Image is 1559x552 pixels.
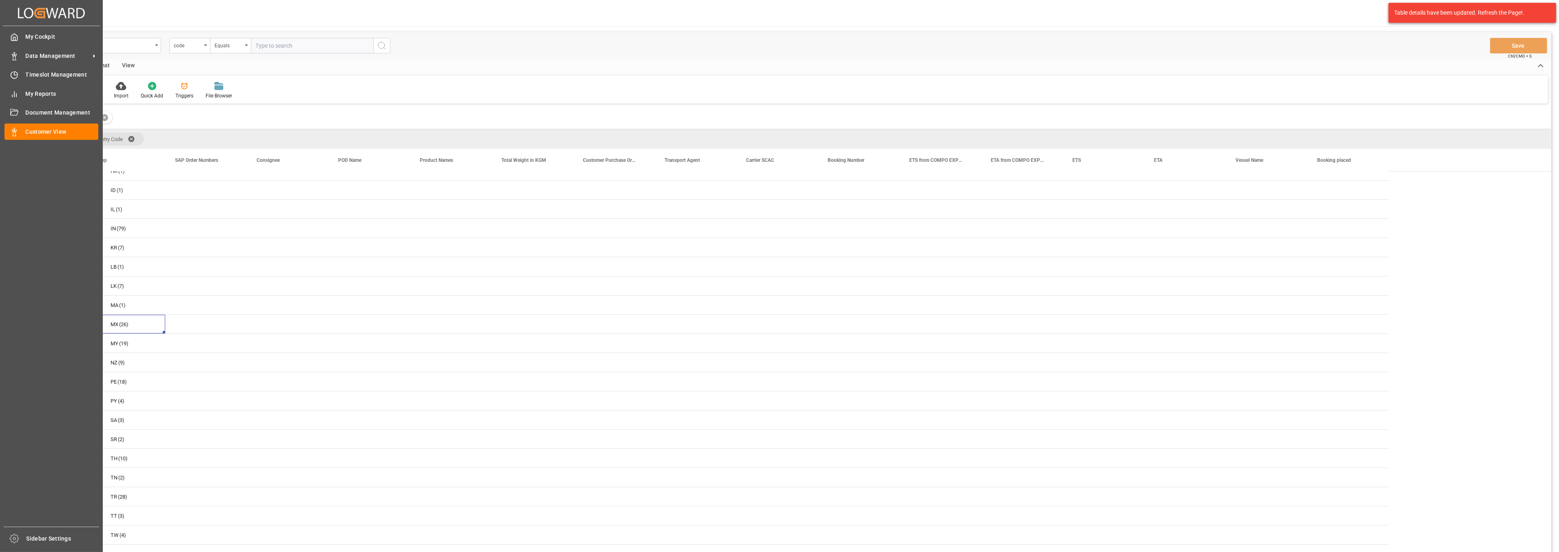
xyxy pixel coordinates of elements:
[118,392,124,411] span: (4)
[26,90,99,98] span: My Reports
[111,411,117,430] div: SA
[117,258,124,276] span: (1)
[4,124,98,139] a: Customer View
[119,334,128,353] span: (19)
[84,526,1389,545] div: Press SPACE to select this row.
[117,181,123,200] span: (1)
[141,92,163,99] div: Quick Add
[174,40,202,49] div: code
[111,373,117,391] div: PE
[257,157,280,163] span: Consignee
[111,507,117,526] div: TT
[909,157,964,163] span: ETS from COMPO EXPERT
[118,468,125,487] span: (2)
[111,219,116,238] div: IN
[119,315,128,334] span: (26)
[111,200,115,219] div: IL
[111,488,117,506] div: TR
[251,38,373,53] input: Type to search
[27,534,100,543] span: Sidebar Settings
[501,157,546,163] span: Total Weight in KGM
[116,59,141,73] div: View
[118,430,124,449] span: (2)
[1508,53,1532,59] span: Ctrl/CMD + S
[338,157,361,163] span: POD Name
[118,238,124,257] span: (7)
[111,468,117,487] div: TN
[1490,38,1547,53] button: Save
[84,315,1389,334] div: Press SPACE to select this row.
[84,411,1389,430] div: Press SPACE to select this row.
[4,86,98,102] a: My Reports
[111,353,117,372] div: NZ
[116,200,122,219] span: (1)
[4,105,98,121] a: Document Management
[420,157,453,163] span: Product Names
[111,296,118,315] div: MA
[4,67,98,83] a: Timeslot Management
[84,334,1389,353] div: Press SPACE to select this row.
[1236,157,1263,163] span: Vessel Name
[117,373,127,391] span: (18)
[111,526,119,545] div: TW
[664,157,700,163] span: Transport Agent
[111,449,117,468] div: TH
[118,488,127,506] span: (28)
[84,200,1389,219] div: Press SPACE to select this row.
[119,296,126,315] span: (1)
[26,108,99,117] span: Document Management
[120,526,126,545] span: (4)
[1394,9,1544,17] div: Table details have been updated. Refresh the Page!.
[373,38,390,53] button: search button
[84,353,1389,372] div: Press SPACE to select this row.
[26,52,90,60] span: Data Management
[1317,157,1351,163] span: Booking placed
[1154,157,1163,163] span: ETA
[111,392,117,411] div: PY
[26,128,99,136] span: Customer View
[118,411,124,430] span: (3)
[828,157,864,163] span: Booking Number
[84,487,1389,506] div: Press SPACE to select this row.
[117,277,124,296] span: (7)
[84,296,1389,315] div: Press SPACE to select this row.
[111,181,116,200] div: ID
[84,449,1389,468] div: Press SPACE to select this row.
[746,157,774,163] span: Carrier SCAC
[84,468,1389,487] div: Press SPACE to select this row.
[175,157,218,163] span: SAP Order Numbers
[118,507,124,526] span: (3)
[111,238,117,257] div: KR
[84,276,1389,296] div: Press SPACE to select this row.
[111,258,117,276] div: LB
[118,353,125,372] span: (9)
[169,38,210,53] button: open menu
[84,372,1389,391] div: Press SPACE to select this row.
[26,71,99,79] span: Timeslot Management
[111,277,117,296] div: LK
[111,315,118,334] div: MX
[84,257,1389,276] div: Press SPACE to select this row.
[84,391,1389,411] div: Press SPACE to select this row.
[84,430,1389,449] div: Press SPACE to select this row.
[84,219,1389,238] div: Press SPACE to select this row.
[583,157,638,163] span: Customer Purchase Order Numbers
[215,40,242,49] div: Equals
[84,238,1389,257] div: Press SPACE to select this row.
[26,33,99,41] span: My Cockpit
[101,114,108,121] div: ✕
[1072,157,1081,163] span: ETS
[4,29,98,45] a: My Cockpit
[111,334,118,353] div: MY
[210,38,251,53] button: open menu
[84,506,1389,526] div: Press SPACE to select this row.
[111,430,117,449] div: SR
[991,157,1045,163] span: ETA from COMPO EXPERT
[175,92,193,99] div: Triggers
[114,92,128,99] div: Import
[118,449,128,468] span: (10)
[117,219,126,238] span: (79)
[206,92,232,99] div: File Browser
[84,181,1389,200] div: Press SPACE to select this row.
